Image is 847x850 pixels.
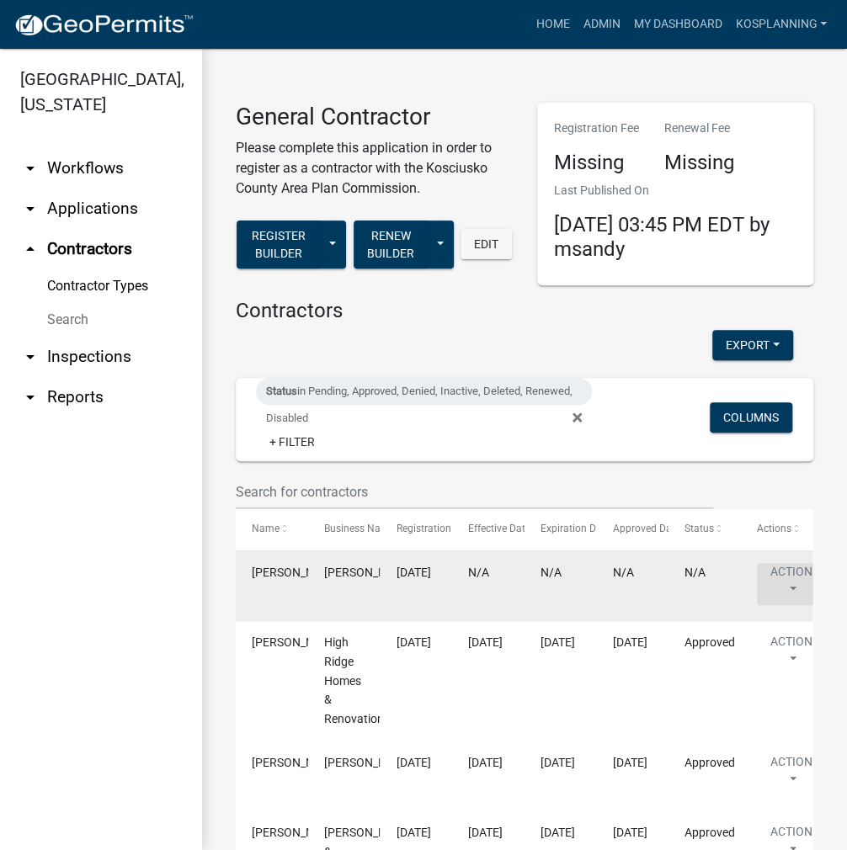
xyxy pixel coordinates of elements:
[236,299,813,323] h4: Contractors
[20,158,40,178] i: arrow_drop_down
[612,523,679,534] span: Approved Date
[468,756,503,769] span: 10/13/2025
[685,756,735,769] span: Approved
[596,509,669,550] datatable-header-cell: Approved Date
[541,826,575,839] span: 10/13/2026
[252,566,342,579] span: STEPHEN ROCKWELL
[468,523,530,534] span: Effective Date
[266,385,297,397] span: Status
[757,563,826,605] button: Action
[20,199,40,219] i: arrow_drop_down
[324,566,414,579] span: STEPHEN ROCKWELL
[396,756,430,769] span: 10/11/2025
[396,566,430,579] span: 10/13/2025
[461,229,512,259] button: Edit
[236,103,512,131] h3: General Contractor
[396,635,430,649] span: 10/13/2025
[685,566,706,579] span: N/A
[308,509,381,550] datatable-header-cell: Business Name
[612,635,647,649] span: 10/13/2025
[236,509,308,550] datatable-header-cell: Name
[20,239,40,259] i: arrow_drop_up
[541,756,575,769] span: 10/13/2026
[354,220,428,268] button: Renew Builder
[554,213,770,261] span: [DATE] 03:45 PM EDT by msandy
[612,756,647,769] span: 10/13/2025
[237,220,320,268] button: Register Builder
[710,402,792,433] button: Columns
[554,182,796,199] p: Last Published On
[525,509,597,550] datatable-header-cell: Expiration Date
[236,138,512,199] p: Please complete this application in order to register as a contractor with the Kosciusko County A...
[685,826,735,839] span: Approved
[685,523,714,534] span: Status
[664,120,734,137] p: Renewal Fee
[626,8,728,40] a: My Dashboard
[236,475,713,509] input: Search for contractors
[252,523,280,534] span: Name
[256,427,328,457] a: + Filter
[757,633,826,675] button: Action
[541,566,562,579] span: N/A
[685,635,735,649] span: Approved
[740,509,812,550] datatable-header-cell: Actions
[468,566,489,579] span: N/A
[541,523,610,534] span: Expiration Date
[576,8,626,40] a: Admin
[20,347,40,367] i: arrow_drop_down
[529,8,576,40] a: Home
[252,635,342,649] span: Lucas Britton
[396,826,430,839] span: 10/11/2025
[324,523,395,534] span: Business Name
[612,826,647,839] span: 10/13/2025
[252,756,342,769] span: KIM DERF
[712,330,793,360] button: Export
[757,753,826,795] button: Action
[728,8,834,40] a: kosplanning
[252,826,342,839] span: John Dailey
[669,509,741,550] datatable-header-cell: Status
[324,635,390,725] span: High Ridge Homes & Renovations
[554,151,639,175] h4: Missing
[324,756,414,769] span: KIM DERF
[664,151,734,175] h4: Missing
[20,387,40,407] i: arrow_drop_down
[468,826,503,839] span: 10/13/2025
[554,120,639,137] p: Registration Fee
[396,523,474,534] span: Registration Date
[757,523,791,534] span: Actions
[380,509,452,550] datatable-header-cell: Registration Date
[452,509,525,550] datatable-header-cell: Effective Date
[541,635,575,649] span: 10/13/2026
[256,378,592,405] div: in Pending, Approved, Denied, Inactive, Deleted, Renewed, Disabled
[468,635,503,649] span: 10/13/2025
[612,566,633,579] span: N/A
